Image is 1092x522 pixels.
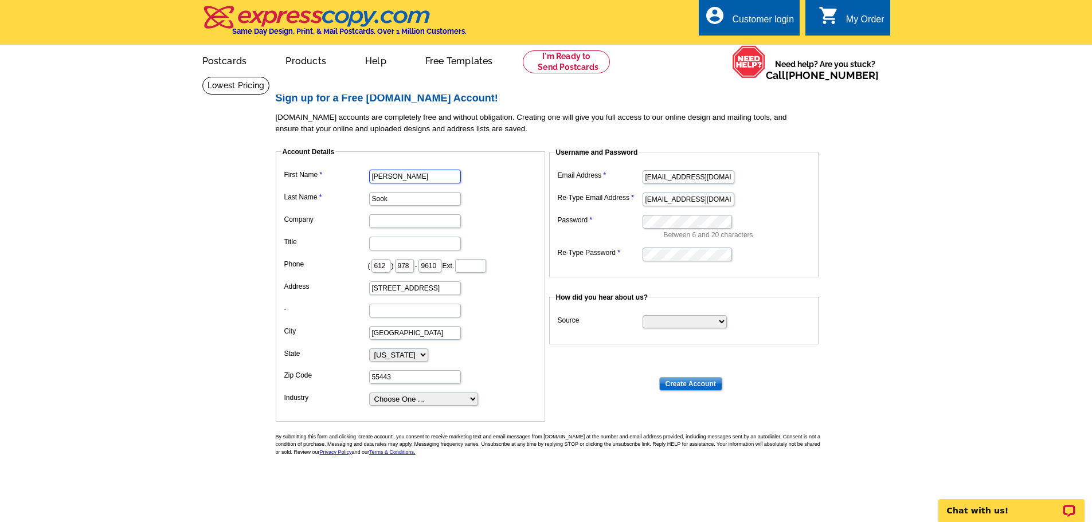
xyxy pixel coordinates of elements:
a: [PHONE_NUMBER] [785,69,879,81]
legend: How did you hear about us? [555,292,649,303]
a: Terms & Conditions. [369,449,416,455]
label: First Name [284,170,368,180]
label: Last Name [284,192,368,202]
legend: Username and Password [555,147,639,158]
iframe: LiveChat chat widget [931,486,1092,522]
span: Call [766,69,879,81]
p: Between 6 and 20 characters [664,230,813,240]
label: Industry [284,393,368,403]
a: Products [267,46,345,73]
i: shopping_cart [819,5,839,26]
span: Need help? Are you stuck? [766,58,884,81]
input: Create Account [659,377,722,391]
label: Email Address [558,170,641,180]
img: help [732,45,766,79]
label: Source [558,315,641,325]
dd: ( ) - Ext. [281,256,539,274]
label: - [284,304,368,314]
a: account_circle Customer login [704,13,794,27]
label: Password [558,215,641,225]
legend: Account Details [281,147,336,157]
h4: Same Day Design, Print, & Mail Postcards. Over 1 Million Customers. [232,27,467,36]
a: Help [347,46,405,73]
label: Address [284,281,368,292]
label: Company [284,214,368,225]
i: account_circle [704,5,725,26]
div: Customer login [732,14,794,30]
label: City [284,326,368,336]
p: [DOMAIN_NAME] accounts are completely free and without obligation. Creating one will give you ful... [276,112,826,135]
label: Re-Type Password [558,248,641,258]
label: Zip Code [284,370,368,380]
label: Phone [284,259,368,269]
label: Title [284,237,368,247]
a: Postcards [184,46,265,73]
p: By submitting this form and clicking 'create account', you consent to receive marketing text and ... [276,433,826,457]
label: Re-Type Email Address [558,193,641,203]
h2: Sign up for a Free [DOMAIN_NAME] Account! [276,92,826,105]
a: Same Day Design, Print, & Mail Postcards. Over 1 Million Customers. [202,14,467,36]
a: shopping_cart My Order [819,13,884,27]
label: State [284,348,368,359]
a: Free Templates [407,46,511,73]
a: Privacy Policy [320,449,352,455]
div: My Order [846,14,884,30]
